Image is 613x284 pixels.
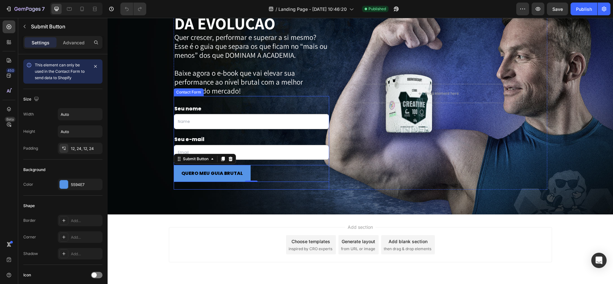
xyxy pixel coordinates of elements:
[23,182,33,187] div: Color
[58,108,102,120] input: Auto
[71,251,101,257] div: Add...
[547,3,568,15] button: Save
[31,23,100,30] p: Submit Button
[35,63,85,80] span: This element can only be used in the Contact Form to send data to Shopify
[317,73,351,78] div: Drop element here
[278,6,347,12] span: Landing Page - [DATE] 10:46:20
[3,3,48,15] button: 7
[6,68,15,73] div: 450
[23,146,38,151] div: Padding
[23,251,38,257] div: Shadow
[58,126,102,137] input: Auto
[63,39,85,46] p: Advanced
[5,117,15,122] div: Beta
[120,3,146,15] div: Undo/Redo
[181,228,225,234] span: inspired by CRO experts
[571,3,597,15] button: Publish
[576,6,592,12] div: Publish
[238,206,268,213] span: Add section
[71,218,101,224] div: Add...
[71,235,101,240] div: Add...
[42,5,45,13] p: 7
[23,272,31,278] div: Icon
[23,95,40,104] div: Size
[23,167,45,173] div: Background
[23,218,36,223] div: Border
[23,111,34,117] div: Width
[32,39,49,46] p: Settings
[276,6,277,12] span: /
[552,6,563,12] span: Save
[233,228,268,234] span: from URL or image
[71,182,101,188] div: 5594E7
[368,6,386,12] span: Published
[23,129,35,134] div: Height
[184,220,223,227] div: Choose templates
[108,18,613,284] iframe: Design area
[591,253,607,268] div: Open Intercom Messenger
[71,146,101,152] div: 12, 24, 12, 24
[23,203,35,209] div: Shape
[23,234,36,240] div: Corner
[234,220,268,227] div: Generate layout
[281,220,320,227] div: Add blank section
[276,228,324,234] span: then drag & drop elements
